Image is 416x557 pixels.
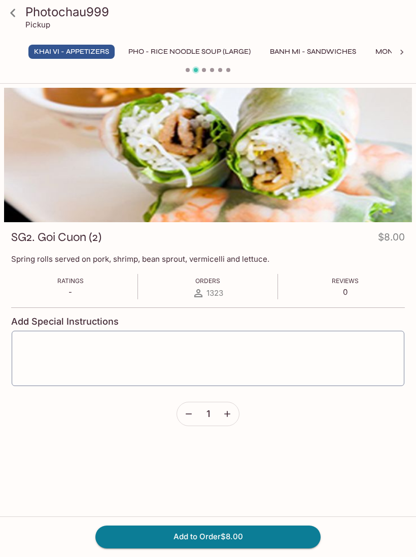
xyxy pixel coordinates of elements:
[332,287,359,297] p: 0
[11,254,405,264] p: Spring rolls served on pork, shrimp, bean sprout, vermicelli and lettuce.
[57,287,84,297] p: -
[264,45,362,59] button: Banh Mi - Sandwiches
[25,4,408,20] h3: Photochau999
[195,277,220,285] span: Orders
[28,45,115,59] button: Khai Vi - Appetizers
[95,526,321,548] button: Add to Order$8.00
[25,20,50,29] p: Pickup
[206,408,210,420] span: 1
[378,229,405,249] h4: $8.00
[11,229,101,245] h3: SG2. Goi Cuon (2)
[57,277,84,285] span: Ratings
[123,45,256,59] button: Pho - Rice Noodle Soup (Large)
[11,316,405,327] h4: Add Special Instructions
[4,88,412,222] div: SG2. Goi Cuon (2)
[332,277,359,285] span: Reviews
[206,288,223,298] span: 1323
